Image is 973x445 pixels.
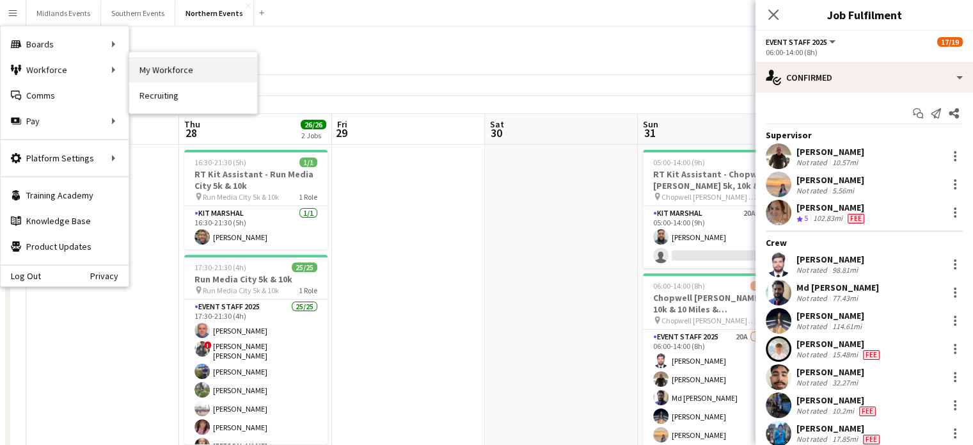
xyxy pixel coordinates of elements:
span: Fee [848,214,864,223]
div: 98.81mi [830,265,860,275]
h3: Chopwell [PERSON_NAME] 5k, 10k & 10 Miles & [PERSON_NAME] [643,292,786,315]
span: 1 Role [299,286,317,295]
div: Not rated [796,321,830,331]
div: Not rated [796,158,830,167]
a: Knowledge Base [1,208,129,234]
a: Training Academy [1,182,129,208]
div: Not rated [796,350,830,360]
a: Comms [1,83,129,108]
div: Not rated [796,378,830,387]
span: 29 [335,125,347,140]
a: Recruiting [129,83,257,108]
h3: Job Fulfilment [755,6,973,23]
div: [PERSON_NAME] [796,254,864,265]
span: Chopwell [PERSON_NAME] 5k, 10k & 10 Mile [661,316,757,325]
div: [PERSON_NAME] [796,394,878,406]
div: 32.27mi [830,378,860,387]
div: 2 Jobs [301,131,326,140]
div: [PERSON_NAME] [796,338,882,350]
div: Not rated [796,186,830,195]
a: My Workforce [129,57,257,83]
div: [PERSON_NAME] [796,423,882,434]
div: 15.48mi [830,350,860,360]
span: Fee [859,407,876,416]
div: Not rated [796,265,830,275]
div: [PERSON_NAME] [796,202,867,213]
button: Event Staff 2025 [766,37,837,47]
button: Southern Events [101,1,175,26]
div: Confirmed [755,62,973,93]
div: Pay [1,108,129,134]
span: Thu [184,118,200,130]
h3: RT Kit Assistant - Chopwell [PERSON_NAME] 5k, 10k & 10 Miles & [PERSON_NAME] [643,168,786,191]
div: 17.85mi [830,434,860,444]
span: Chopwell [PERSON_NAME] 5k, 10k & 10 Mile [661,192,757,202]
span: ! [204,341,212,349]
div: Supervisor [755,129,973,141]
span: Run Media City 5k & 10k [203,286,279,295]
span: 05:00-14:00 (9h) [653,158,705,167]
div: 10.2mi [830,406,857,416]
div: Platform Settings [1,145,129,171]
div: [PERSON_NAME] [796,310,864,321]
span: Fee [863,350,880,360]
div: Crew has different fees then in role [860,434,882,444]
span: Sun [643,118,658,130]
span: 16:30-21:30 (5h) [194,158,246,167]
app-card-role: Kit Marshal20A1/205:00-14:00 (9h)[PERSON_NAME] [643,206,786,268]
span: Sat [490,118,504,130]
span: Event Staff 2025 [766,37,827,47]
div: Not rated [796,434,830,444]
div: 77.43mi [830,293,860,303]
div: Not rated [796,406,830,416]
span: 1/1 [299,158,317,167]
span: 25/25 [292,263,317,272]
span: 17:30-21:30 (4h) [194,263,246,272]
div: [PERSON_NAME] [796,146,864,158]
a: Log Out [1,271,41,281]
span: 06:00-14:00 (8h) [653,281,705,291]
div: Crew [755,237,973,248]
div: Md [PERSON_NAME] [796,282,879,293]
app-job-card: 05:00-14:00 (9h)1/2RT Kit Assistant - Chopwell [PERSON_NAME] 5k, 10k & 10 Miles & [PERSON_NAME] C... [643,150,786,268]
span: 1 Role [299,192,317,202]
span: Fee [863,435,880,444]
div: Not rated [796,293,830,303]
span: 17/19 [750,281,776,291]
span: Fri [337,118,347,130]
div: 5.56mi [830,186,857,195]
button: Northern Events [175,1,254,26]
span: 31 [641,125,658,140]
div: Workforce [1,57,129,83]
div: Crew has different fees then in role [857,406,878,416]
app-job-card: 16:30-21:30 (5h)1/1RT Kit Assistant - Run Media City 5k & 10k Run Media City 5k & 10k1 RoleKit Ma... [184,150,328,250]
div: 114.61mi [830,321,864,331]
h3: Run Media City 5k & 10k [184,273,328,285]
app-job-card: 17:30-21:30 (4h)25/25Run Media City 5k & 10k Run Media City 5k & 10k1 RoleEvent Staff 202525/2517... [184,255,328,444]
span: 26/26 [301,120,326,129]
a: Privacy [90,271,129,281]
h3: RT Kit Assistant - Run Media City 5k & 10k [184,168,328,191]
div: [PERSON_NAME] [796,174,864,186]
app-card-role: Kit Marshal1/116:30-21:30 (5h)[PERSON_NAME] [184,206,328,250]
span: 30 [488,125,504,140]
span: 17/19 [937,37,963,47]
div: Crew has different fees then in role [845,213,867,224]
div: [PERSON_NAME] [796,366,864,378]
span: Run Media City 5k & 10k [203,192,279,202]
div: Crew has different fees then in role [860,350,882,360]
a: Product Updates [1,234,129,259]
div: 10.57mi [830,158,860,167]
div: Boards [1,31,129,57]
span: 5 [804,213,808,223]
span: 28 [182,125,200,140]
button: Midlands Events [26,1,101,26]
div: 102.83mi [811,213,845,224]
div: 06:00-14:00 (8h) [766,47,963,57]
